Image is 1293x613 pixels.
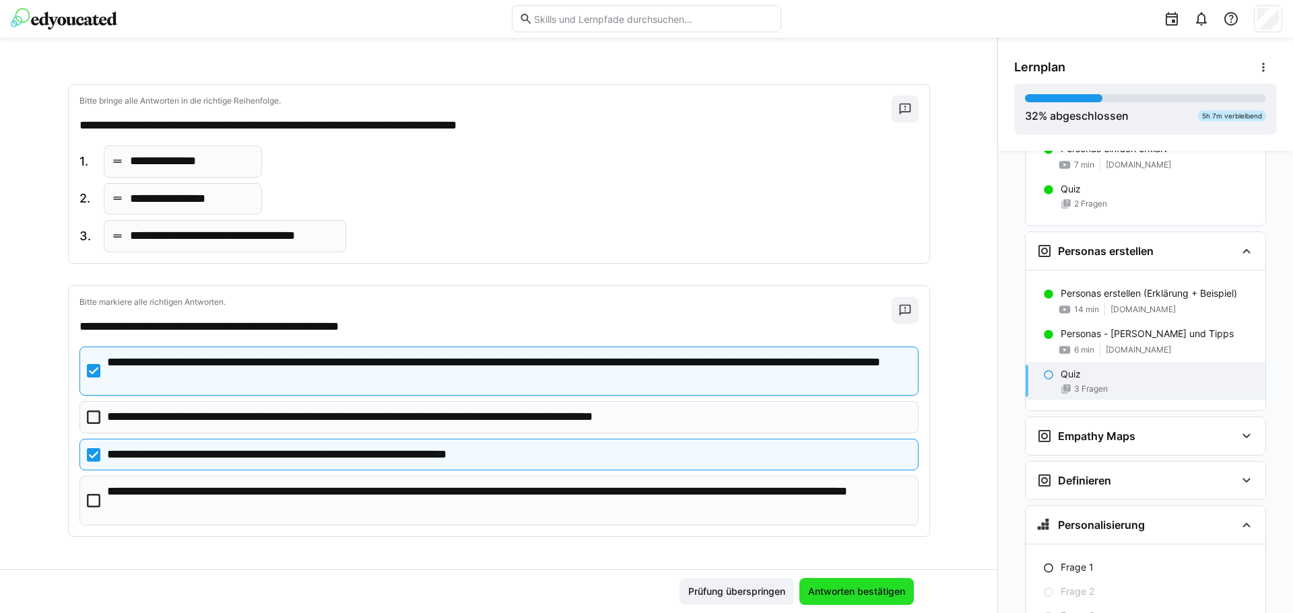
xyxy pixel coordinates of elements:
h3: Personalisierung [1058,518,1145,532]
p: Quiz [1061,182,1081,196]
div: 5h 7m verbleibend [1198,110,1266,121]
span: 3 Fragen [1074,384,1108,394]
input: Skills und Lernpfade durchsuchen… [533,13,774,25]
div: % abgeschlossen [1025,108,1129,124]
h3: Definieren [1058,474,1111,487]
p: Bitte bringe alle Antworten in die richtige Reihenfolge. [79,96,892,106]
span: 32 [1025,109,1038,122]
span: 6 min [1074,345,1094,355]
h3: Empathy Maps [1058,429,1135,443]
p: Personas erstellen (Erklärung + Beispiel) [1061,287,1237,300]
span: [DOMAIN_NAME] [1106,159,1171,170]
span: 7 min [1074,159,1094,170]
span: 1. [79,153,93,170]
p: Quiz [1061,367,1081,381]
span: 14 min [1074,304,1099,315]
span: 2. [79,190,93,207]
button: Antworten bestätigen [799,578,914,605]
span: 2 Fragen [1074,199,1107,209]
p: Frage 2 [1061,585,1094,598]
span: [DOMAIN_NAME] [1110,304,1176,315]
p: Frage 1 [1061,561,1094,574]
button: Prüfung überspringen [679,578,794,605]
span: [DOMAIN_NAME] [1106,345,1171,355]
p: Personas - [PERSON_NAME] und Tipps [1061,327,1234,340]
span: 3. [79,227,93,245]
span: Lernplan [1014,60,1065,75]
span: Prüfung überspringen [686,585,787,598]
h3: Personas erstellen [1058,244,1154,258]
p: Bitte markiere alle richtigen Antworten. [79,297,892,308]
span: Antworten bestätigen [806,585,907,598]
